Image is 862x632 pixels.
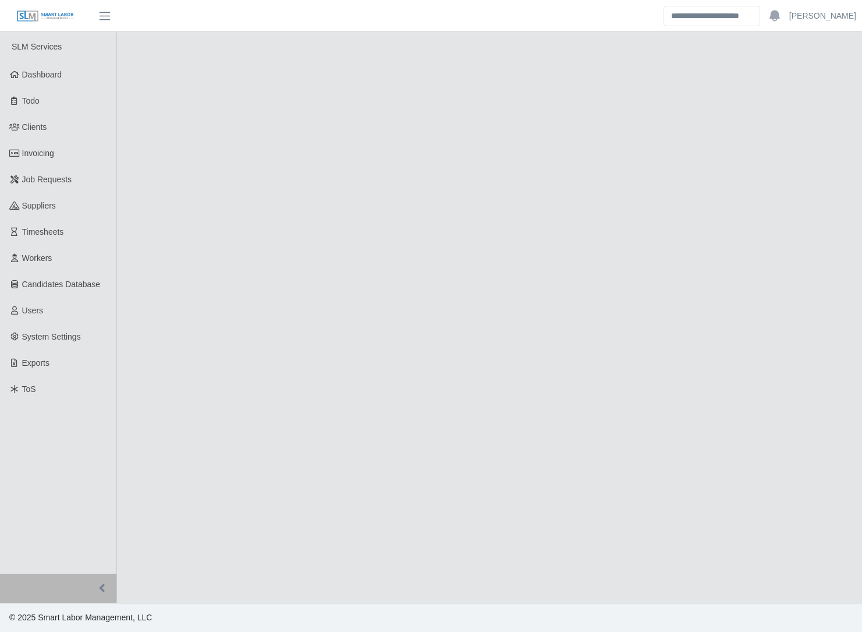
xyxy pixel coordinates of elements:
span: Exports [22,358,49,368]
span: SLM Services [12,42,62,51]
span: System Settings [22,332,81,341]
span: ToS [22,384,36,394]
span: Todo [22,96,40,105]
span: Job Requests [22,175,72,184]
span: Clients [22,122,47,132]
img: SLM Logo [16,10,75,23]
a: [PERSON_NAME] [789,10,856,22]
span: Dashboard [22,70,62,79]
span: Workers [22,253,52,263]
span: Candidates Database [22,280,101,289]
span: Suppliers [22,201,56,210]
span: © 2025 Smart Labor Management, LLC [9,613,152,622]
span: Timesheets [22,227,64,236]
input: Search [664,6,760,26]
span: Invoicing [22,149,54,158]
span: Users [22,306,44,315]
